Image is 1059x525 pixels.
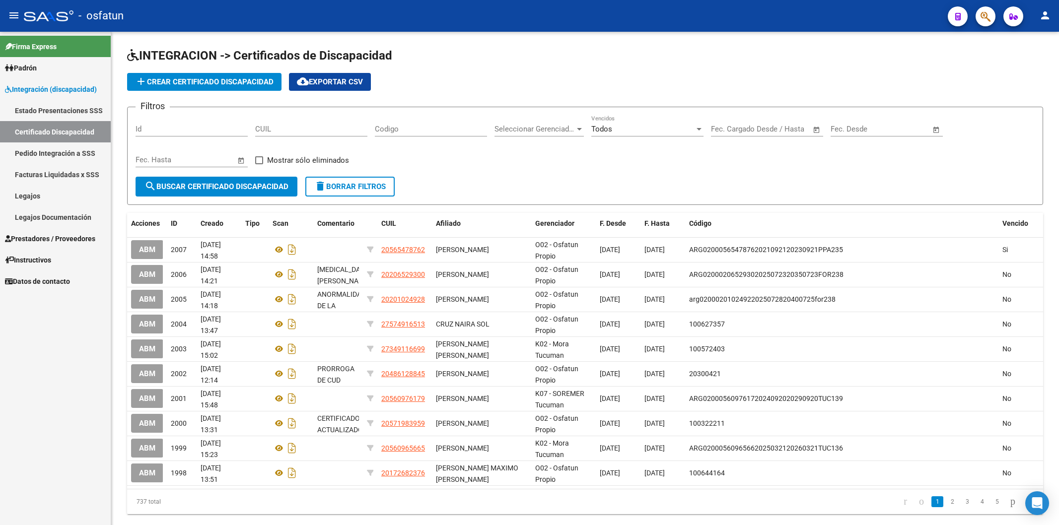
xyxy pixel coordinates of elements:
span: [DATE] [644,345,665,353]
i: Descargar documento [285,415,298,431]
span: ABM [139,320,155,329]
span: [DATE] [644,444,665,452]
datatable-header-cell: Código [685,213,998,234]
mat-icon: cloud_download [297,75,309,87]
span: [DATE] [600,270,620,278]
span: [DATE] [600,320,620,328]
span: 100322211 [689,419,725,427]
span: Borrar Filtros [314,182,386,191]
span: Código [689,219,711,227]
span: [DATE] [600,444,620,452]
li: page 4 [975,493,989,510]
span: [DATE] [644,295,665,303]
span: ABM [139,394,155,403]
span: [DATE] 15:02 [201,340,221,359]
button: ABM [131,265,163,283]
span: ABM [139,419,155,428]
span: F. Desde [600,219,626,227]
span: 27574916513 [381,320,425,328]
span: [DATE] 14:18 [201,290,221,310]
input: End date [872,125,920,133]
span: INTEGRACION -> Certificados de Discapacidad [127,49,392,63]
span: [DATE] [644,270,665,278]
a: go to first page [899,496,912,507]
span: 1998 [171,469,187,477]
span: 20571983959 [381,419,425,427]
span: CERTIFICADO ACTUALIZADO [317,414,363,434]
button: Open calendar [931,124,942,135]
span: [PERSON_NAME] MAXIMO [PERSON_NAME] [436,464,518,483]
span: No [1002,469,1011,477]
span: ABM [139,295,155,304]
span: - osfatun [78,5,124,27]
span: ENFERMEDAD DE PARKINSON. ANROMALIDADES DE LA MARCHA Y DE LA MOVILIDAD [317,265,374,341]
div: Open Intercom Messenger [1025,491,1049,515]
span: ARG02000206529302025072320350723FOR238 [689,270,844,278]
a: 5 [991,496,1003,507]
span: [PERSON_NAME] [436,444,489,452]
span: 2001 [171,394,187,402]
span: 20206529300 [381,270,425,278]
span: Exportar CSV [297,77,363,86]
span: [DATE] [644,419,665,427]
span: 20486128845 [381,370,425,378]
span: 1999 [171,444,187,452]
a: 3 [961,496,973,507]
i: Descargar documento [285,291,298,307]
span: 2002 [171,370,187,378]
span: Datos de contacto [5,276,70,287]
span: [PERSON_NAME] [436,246,489,254]
span: Buscar Certificado Discapacidad [144,182,288,191]
mat-icon: person [1039,9,1051,21]
span: Acciones [131,219,160,227]
span: 20201024928 [381,295,425,303]
datatable-header-cell: Gerenciador [531,213,596,234]
button: ABM [131,339,163,358]
span: No [1002,444,1011,452]
datatable-header-cell: Vencido [998,213,1043,234]
a: 1 [931,496,943,507]
span: 100572403 [689,345,725,353]
span: [DATE] [600,370,620,378]
span: Afiliado [436,219,461,227]
span: 20565478762 [381,246,425,254]
span: [DATE] [600,246,620,254]
a: go to previous page [915,496,928,507]
datatable-header-cell: F. Desde [596,213,640,234]
span: Padrón [5,63,37,73]
mat-icon: add [135,75,147,87]
a: go to next page [1006,496,1020,507]
span: 20300421 [689,370,721,378]
a: go to last page [1023,496,1037,507]
i: Descargar documento [285,391,298,406]
span: ABM [139,246,155,255]
datatable-header-cell: F. Hasta [640,213,685,234]
span: K07 - SOREMER Tucuman [535,390,584,409]
span: [DATE] [600,419,620,427]
span: [DATE] [644,320,665,328]
button: ABM [131,439,163,457]
span: Comentario [317,219,354,227]
span: Creado [201,219,223,227]
datatable-header-cell: Comentario [313,213,363,234]
span: Si [1002,246,1008,254]
datatable-header-cell: Acciones [127,213,167,234]
span: ABM [139,444,155,453]
button: Crear Certificado Discapacidad [127,73,282,91]
span: 20172682376 [381,469,425,477]
span: [PERSON_NAME] [436,270,489,278]
span: [DATE] 14:58 [201,241,221,260]
span: O02 - Osfatun Propio [535,414,578,434]
span: 2000 [171,419,187,427]
span: F. Hasta [644,219,670,227]
i: Descargar documento [285,316,298,332]
span: Integración (discapacidad) [5,84,97,95]
button: Open calendar [811,124,823,135]
span: No [1002,394,1011,402]
input: Start date [831,125,863,133]
span: [DATE] 14:21 [201,265,221,285]
span: Seleccionar Gerenciador [494,125,575,133]
i: Descargar documento [285,341,298,357]
span: [DATE] [600,394,620,402]
button: ABM [131,389,163,407]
